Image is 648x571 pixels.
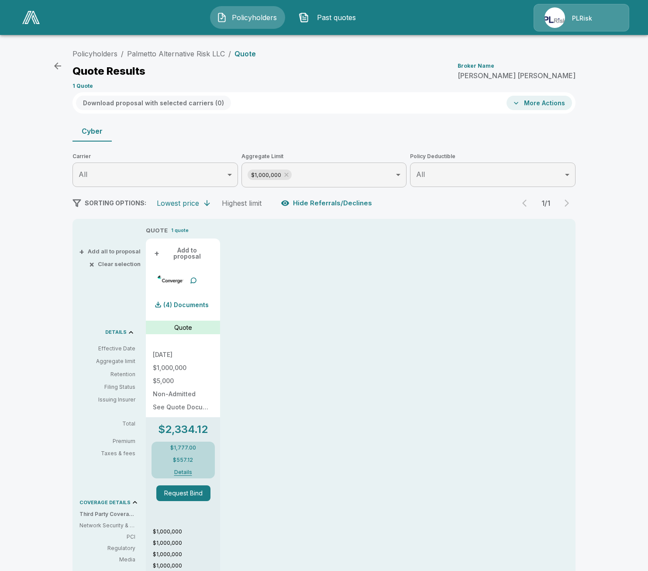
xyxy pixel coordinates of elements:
[458,72,576,79] p: [PERSON_NAME] [PERSON_NAME]
[410,152,576,161] span: Policy Deductible
[153,539,220,547] p: $1,000,000
[79,383,135,391] p: Filing Status
[91,261,141,267] button: ×Clear selection
[156,485,217,501] span: Request Bind
[79,533,135,541] p: PCI: Covers fines or penalties imposed by banks or credit card companies
[79,249,84,254] span: +
[79,544,135,552] p: Regulatory: In case you're fined by regulators (e.g., for breaching consumer privacy)
[458,63,494,69] p: Broker Name
[79,510,142,518] p: Third Party Coverage
[228,48,231,59] li: /
[85,199,146,207] span: SORTING OPTIONS:
[155,273,186,286] img: convergecybersurplus
[153,562,220,570] p: $1,000,000
[156,485,210,501] button: Request Bind
[534,4,629,31] a: Agency IconPLRisk
[604,529,648,571] iframe: Chat Widget
[79,522,135,529] p: Network Security & Privacy Liability: Third party liability costs
[22,11,40,24] img: AA Logo
[507,96,572,110] button: More Actions
[292,6,367,29] button: Past quotes IconPast quotes
[79,421,142,426] p: Total
[79,500,131,505] p: COVERAGE DETAILS
[153,391,213,397] p: Non-Admitted
[79,370,135,378] p: Retention
[164,470,203,475] button: Details
[72,121,112,142] button: Cyber
[72,49,117,58] a: Policyholders
[153,352,213,358] p: [DATE]
[76,96,231,110] button: Download proposal with selected carriers (0)
[545,7,565,28] img: Agency Icon
[279,195,376,211] button: Hide Referrals/Declines
[154,250,159,256] span: +
[72,152,238,161] span: Carrier
[241,152,407,161] span: Aggregate Limit
[153,528,220,536] p: $1,000,000
[153,404,213,410] p: See Quote Document
[170,445,196,450] p: $1,777.00
[146,226,168,235] p: QUOTE
[81,249,141,254] button: +Add all to proposal
[537,200,555,207] p: 1 / 1
[313,12,361,23] span: Past quotes
[572,14,592,23] p: PLRisk
[79,439,142,444] p: Premium
[72,48,256,59] nav: breadcrumb
[217,12,227,23] img: Policyholders Icon
[153,550,220,558] p: $1,000,000
[248,170,285,180] span: $1,000,000
[79,556,135,564] p: Media: When your content triggers legal action against you (e.g. - libel, plagiarism)
[174,323,192,332] p: Quote
[121,48,124,59] li: /
[105,330,127,335] p: DETAILS
[79,170,87,179] span: All
[157,199,199,208] div: Lowest price
[416,170,425,179] span: All
[222,199,262,208] div: Highest limit
[153,246,213,261] button: +Add to proposal
[231,12,279,23] span: Policyholders
[127,49,225,58] a: Palmetto Alternative Risk LLC
[72,66,145,76] p: Quote Results
[153,378,213,384] p: $5,000
[158,424,208,435] p: $2,334.12
[89,261,94,267] span: ×
[171,227,189,234] p: 1 quote
[210,6,285,29] button: Policyholders IconPolicyholders
[234,50,256,57] p: Quote
[79,345,135,353] p: Effective Date
[163,302,209,308] p: (4) Documents
[79,396,135,404] p: Issuing Insurer
[79,357,135,365] p: Aggregate limit
[299,12,309,23] img: Past quotes Icon
[248,170,292,180] div: $1,000,000
[173,457,193,463] p: $557.12
[153,365,213,371] p: $1,000,000
[72,83,93,89] p: 1 Quote
[79,451,142,456] p: Taxes & fees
